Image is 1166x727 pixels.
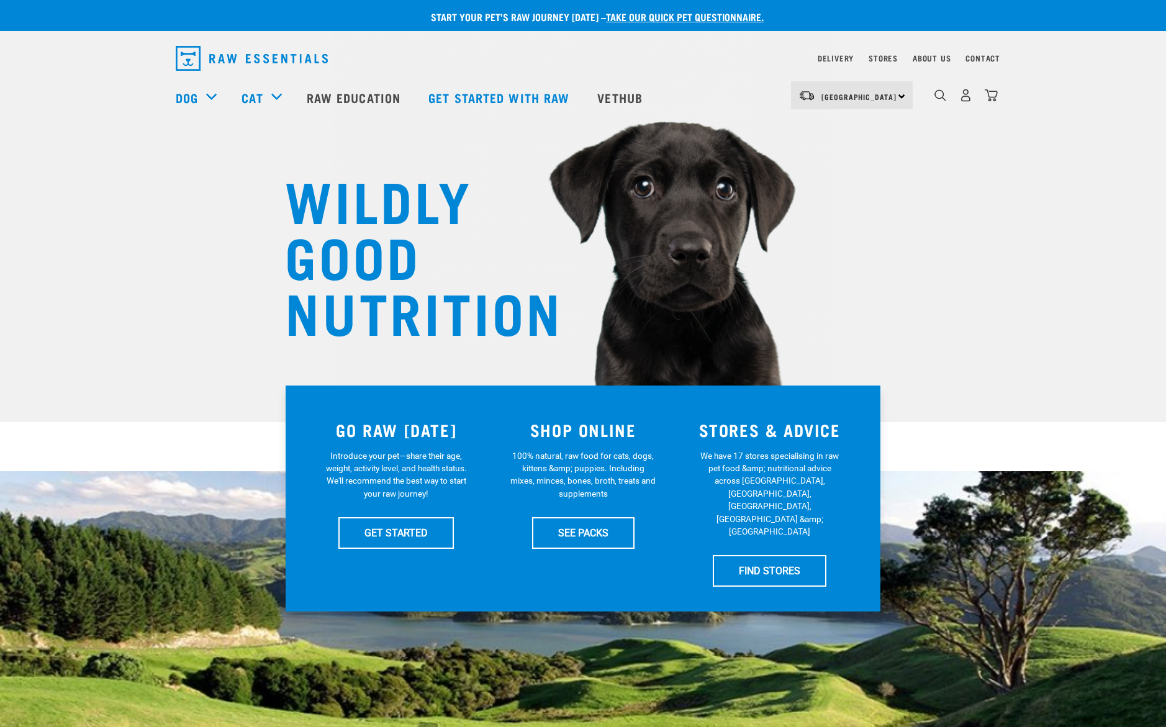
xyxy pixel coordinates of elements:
[416,73,585,122] a: Get started with Raw
[176,46,328,71] img: Raw Essentials Logo
[285,171,533,338] h1: WILDLY GOOD NUTRITION
[713,555,826,586] a: FIND STORES
[934,89,946,101] img: home-icon-1@2x.png
[869,56,898,60] a: Stores
[818,56,854,60] a: Delivery
[959,89,972,102] img: user.png
[497,420,669,440] h3: SHOP ONLINE
[310,420,482,440] h3: GO RAW [DATE]
[821,94,897,99] span: [GEOGRAPHIC_DATA]
[323,449,469,500] p: Introduce your pet—share their age, weight, activity level, and health status. We'll recommend th...
[985,89,998,102] img: home-icon@2x.png
[965,56,1000,60] a: Contact
[294,73,416,122] a: Raw Education
[176,88,198,107] a: Dog
[166,41,1000,76] nav: dropdown navigation
[585,73,658,122] a: Vethub
[913,56,951,60] a: About Us
[338,517,454,548] a: GET STARTED
[510,449,656,500] p: 100% natural, raw food for cats, dogs, kittens &amp; puppies. Including mixes, minces, bones, bro...
[242,88,263,107] a: Cat
[798,90,815,101] img: van-moving.png
[532,517,635,548] a: SEE PACKS
[697,449,843,538] p: We have 17 stores specialising in raw pet food &amp; nutritional advice across [GEOGRAPHIC_DATA],...
[606,14,764,19] a: take our quick pet questionnaire.
[684,420,856,440] h3: STORES & ADVICE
